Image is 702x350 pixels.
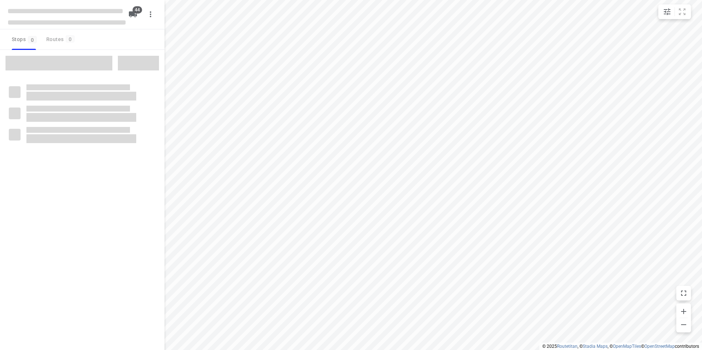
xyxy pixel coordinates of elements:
a: Stadia Maps [583,344,608,349]
a: Routetitan [557,344,578,349]
li: © 2025 , © , © © contributors [542,344,699,349]
a: OpenMapTiles [613,344,641,349]
div: small contained button group [658,4,691,19]
button: Map settings [660,4,674,19]
a: OpenStreetMap [644,344,675,349]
